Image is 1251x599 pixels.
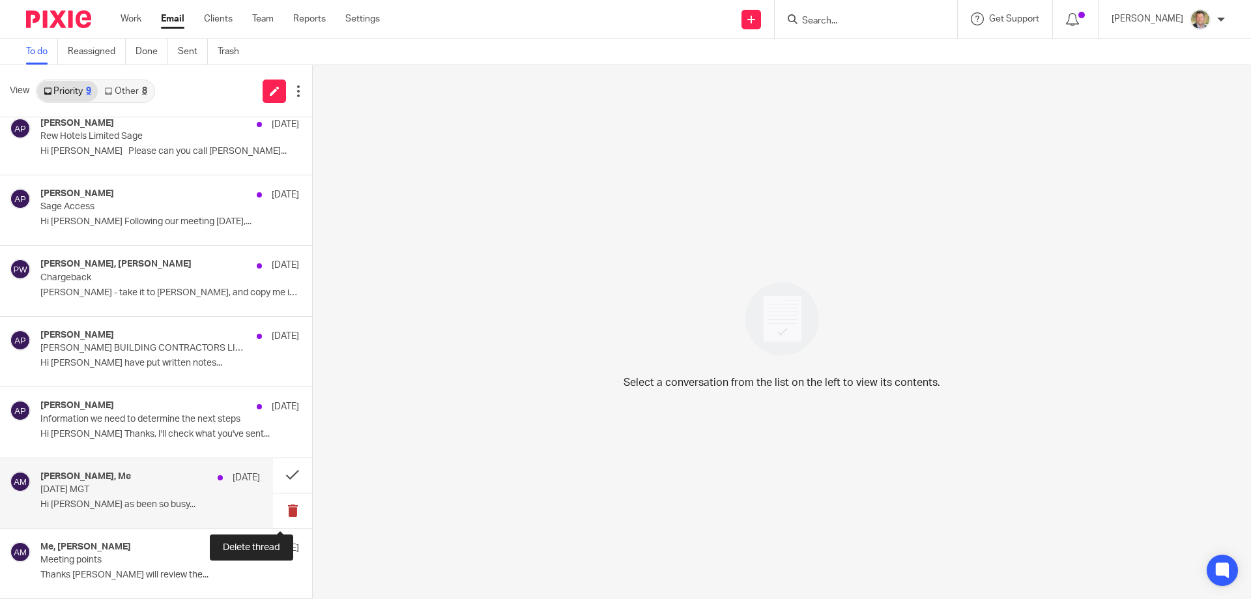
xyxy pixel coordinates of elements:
[272,188,299,201] p: [DATE]
[40,414,248,425] p: Information we need to determine the next steps
[136,39,168,65] a: Done
[272,542,299,555] p: [DATE]
[293,12,326,25] a: Reports
[10,471,31,492] img: svg%3E
[40,216,299,227] p: Hi [PERSON_NAME] Following our meeting [DATE],...
[98,81,153,102] a: Other8
[40,118,114,129] h4: [PERSON_NAME]
[40,471,131,482] h4: [PERSON_NAME], Me
[142,87,147,96] div: 8
[26,39,58,65] a: To do
[161,12,184,25] a: Email
[272,330,299,343] p: [DATE]
[40,272,248,284] p: Chargeback
[40,188,114,199] h4: [PERSON_NAME]
[272,400,299,413] p: [DATE]
[272,118,299,131] p: [DATE]
[10,118,31,139] img: svg%3E
[68,39,126,65] a: Reassigned
[10,400,31,421] img: svg%3E
[737,274,827,364] img: image
[26,10,91,28] img: Pixie
[37,81,98,102] a: Priority9
[40,201,248,212] p: Sage Access
[10,188,31,209] img: svg%3E
[10,259,31,280] img: svg%3E
[345,12,380,25] a: Settings
[10,330,31,351] img: svg%3E
[1112,12,1183,25] p: [PERSON_NAME]
[40,570,299,581] p: Thanks [PERSON_NAME] will review the...
[10,84,29,98] span: View
[40,343,248,354] p: [PERSON_NAME] BUILDING CONTRACTORS LIMITED and [PERSON_NAME] DEVELOPMENTS LIMITED
[40,400,114,411] h4: [PERSON_NAME]
[40,259,192,270] h4: [PERSON_NAME], [PERSON_NAME]
[252,12,274,25] a: Team
[801,16,918,27] input: Search
[121,12,141,25] a: Work
[218,39,249,65] a: Trash
[40,358,299,369] p: Hi [PERSON_NAME] have put written notes...
[40,499,260,510] p: Hi [PERSON_NAME] as been so busy...
[1190,9,1211,30] img: High%20Res%20Andrew%20Price%20Accountants_Poppy%20Jakes%20photography-1118.jpg
[233,471,260,484] p: [DATE]
[40,146,299,157] p: Hi [PERSON_NAME] Please can you call [PERSON_NAME]...
[40,555,248,566] p: Meeting points
[40,287,299,299] p: [PERSON_NAME] - take it to [PERSON_NAME], and copy me in. ...
[989,14,1039,23] span: Get Support
[40,131,248,142] p: Rew Hotels Limited Sage
[178,39,208,65] a: Sent
[86,87,91,96] div: 9
[40,542,131,553] h4: Me, [PERSON_NAME]
[40,484,216,495] p: [DATE] MGT
[10,542,31,562] img: svg%3E
[624,375,940,390] p: Select a conversation from the list on the left to view its contents.
[272,259,299,272] p: [DATE]
[40,429,299,440] p: Hi [PERSON_NAME] Thanks, I'll check what you've sent...
[204,12,233,25] a: Clients
[40,330,114,341] h4: [PERSON_NAME]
